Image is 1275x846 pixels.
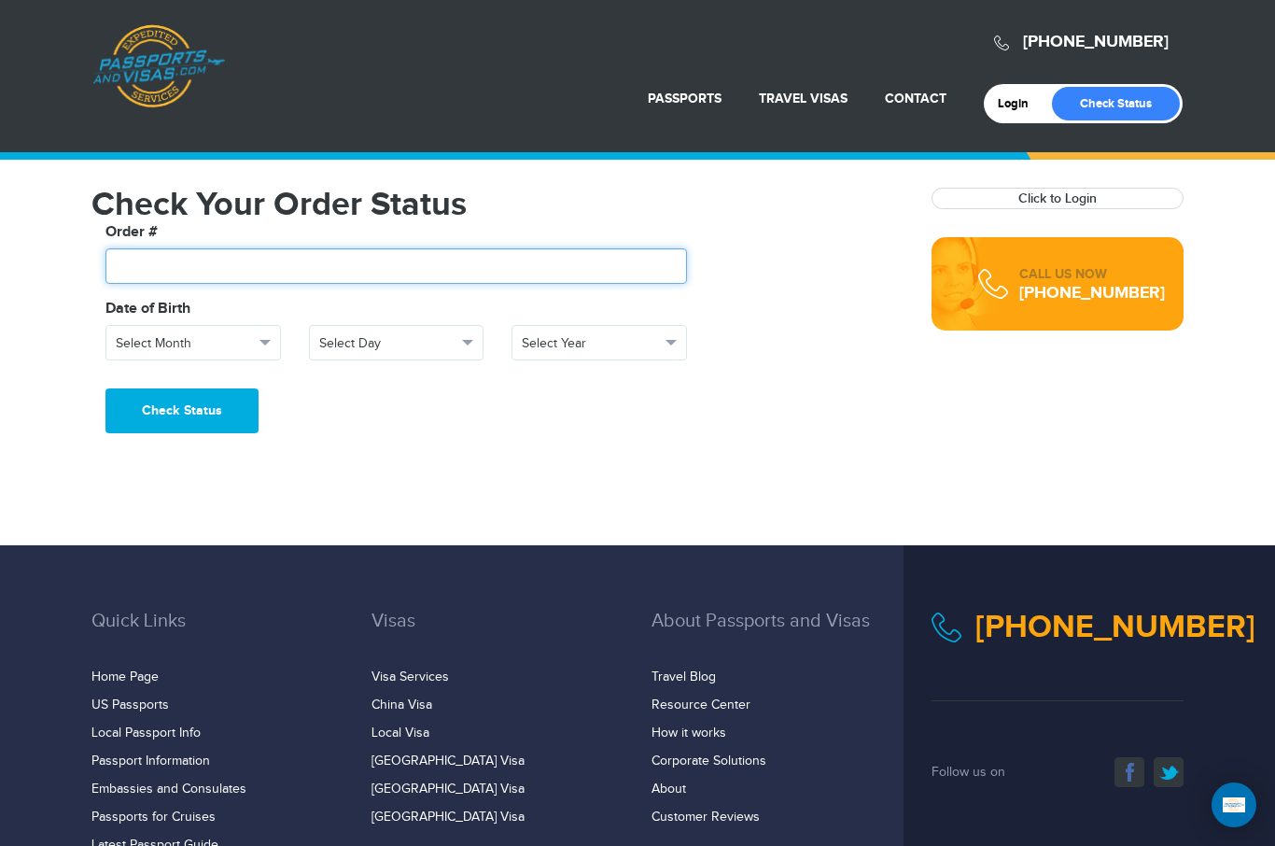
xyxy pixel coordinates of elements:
[105,325,281,360] button: Select Month
[1019,265,1165,284] div: CALL US NOW
[1212,783,1256,827] div: Open Intercom Messenger
[92,24,225,108] a: Passports & [DOMAIN_NAME]
[652,810,760,825] a: Customer Reviews
[975,608,1255,646] a: [PHONE_NUMBER]
[309,325,484,360] button: Select Day
[371,782,525,797] a: [GEOGRAPHIC_DATA] Visa
[91,188,904,221] h1: Check Your Order Status
[1023,32,1169,52] a: [PHONE_NUMBER]
[91,726,201,740] a: Local Passport Info
[1019,283,1165,303] a: [PHONE_NUMBER]
[648,91,722,106] a: Passports
[652,611,904,659] h3: About Passports and Visas
[91,611,343,659] h3: Quick Links
[511,325,687,360] button: Select Year
[522,334,660,353] span: Select Year
[371,726,429,740] a: Local Visa
[1018,190,1097,206] a: Click to Login
[998,96,1042,111] a: Login
[371,698,432,712] a: China Visa
[759,91,848,106] a: Travel Visas
[319,334,457,353] span: Select Day
[371,810,525,825] a: [GEOGRAPHIC_DATA] Visa
[1114,757,1144,787] a: facebook
[91,782,246,797] a: Embassies and Consulates
[1052,87,1180,120] a: Check Status
[371,754,525,768] a: [GEOGRAPHIC_DATA] Visa
[652,698,750,712] a: Resource Center
[105,388,259,433] button: Check Status
[652,670,716,684] a: Travel Blog
[932,765,1005,780] span: Follow us on
[885,91,946,106] a: Contact
[105,221,158,244] label: Order #
[652,782,686,797] a: About
[652,726,726,740] a: How it works
[1154,757,1184,787] a: twitter
[91,754,210,768] a: Passport Information
[91,670,159,684] a: Home Page
[116,334,254,353] span: Select Month
[91,810,216,825] a: Passports for Cruises
[105,298,190,320] label: Date of Birth
[371,611,623,659] h3: Visas
[652,754,766,768] a: Corporate Solutions
[371,670,449,684] a: Visa Services
[91,698,169,712] a: US Passports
